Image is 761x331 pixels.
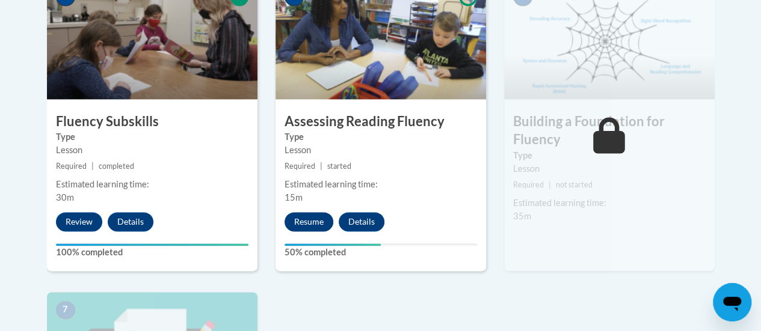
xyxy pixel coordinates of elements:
button: Resume [285,212,333,231]
label: 100% completed [56,246,248,259]
span: not started [556,180,593,189]
h3: Building a Foundation for Fluency [504,112,715,150]
div: Your progress [285,243,381,246]
span: | [91,162,94,171]
span: | [549,180,551,189]
span: 15m [285,192,303,202]
label: Type [56,130,248,144]
span: Required [285,162,315,171]
div: Estimated learning time: [513,196,706,210]
span: Required [513,180,544,189]
div: Estimated learning time: [285,178,477,191]
button: Details [108,212,153,231]
label: Type [285,130,477,144]
span: 35m [513,211,531,221]
span: completed [99,162,134,171]
div: Lesson [285,144,477,157]
div: Your progress [56,243,248,246]
h3: Fluency Subskills [47,112,257,131]
h3: Assessing Reading Fluency [276,112,486,131]
label: 50% completed [285,246,477,259]
div: Lesson [56,144,248,157]
div: Lesson [513,162,706,175]
span: 7 [56,301,75,319]
span: | [320,162,322,171]
span: started [327,162,351,171]
span: Required [56,162,87,171]
button: Details [339,212,384,231]
span: 30m [56,192,74,202]
iframe: Button to launch messaging window [713,283,751,321]
button: Review [56,212,102,231]
div: Estimated learning time: [56,178,248,191]
label: Type [513,149,706,162]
